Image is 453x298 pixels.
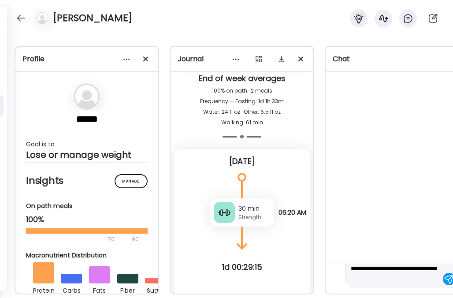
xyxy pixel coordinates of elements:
[26,234,129,245] div: 70
[26,214,148,225] div: 100%
[53,11,132,25] h4: [PERSON_NAME]
[26,139,148,149] div: Goal is to
[26,201,148,211] div: On path meals
[115,174,148,188] div: Manage
[33,283,54,296] div: protein
[171,262,313,272] div: 1d 00:29:15
[178,54,306,64] div: Journal
[89,283,110,296] div: fats
[145,283,166,296] div: sugar
[178,73,306,86] div: End of week averages
[74,83,100,110] img: bg-avatar-default.svg
[36,12,48,24] img: bg-avatar-default.svg
[26,149,148,160] div: Lose or manage weight
[238,213,271,221] div: Strength
[26,251,173,260] div: Macronutrient Distribution
[22,54,151,64] div: Profile
[178,86,306,128] div: 100% on path · 2 meals Frequency: · Fasting: 1d 1h 33m Water: 24 fl oz · Other: 6.5 fl oz Walking...
[278,209,306,216] span: 06:20 AM
[230,97,233,105] span: –
[131,234,140,245] div: 90
[117,283,138,296] div: fiber
[61,283,82,296] div: carbs
[26,174,148,187] h2: Insights
[181,156,303,167] div: [DATE]
[238,204,271,213] div: 30 min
